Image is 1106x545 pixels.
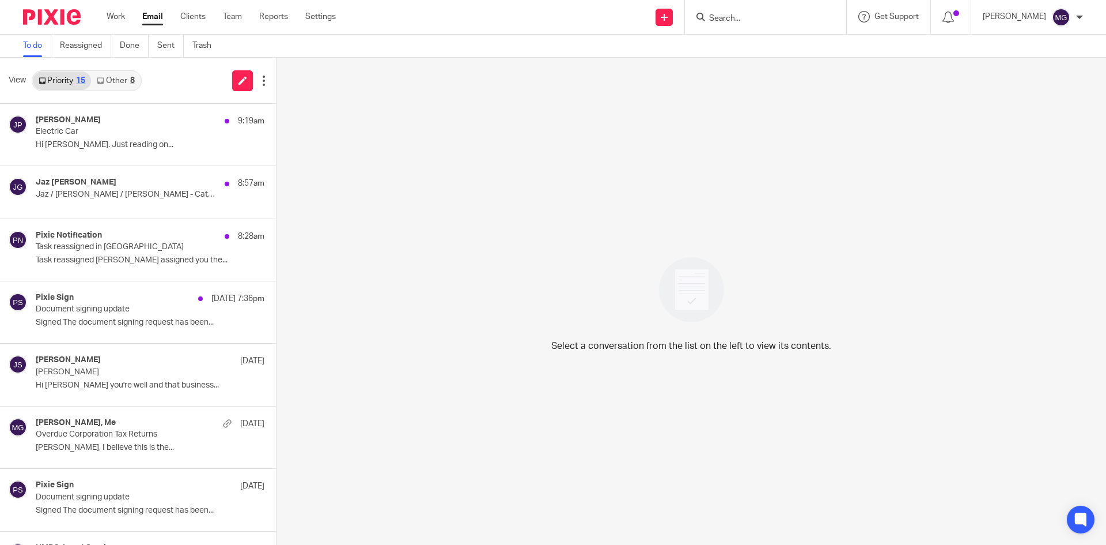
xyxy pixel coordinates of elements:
a: Email [142,11,163,22]
p: Overdue Corporation Tax Returns [36,430,219,439]
p: Hi [PERSON_NAME] you're well and that business... [36,381,264,390]
img: svg%3E [9,480,27,499]
p: Select a conversation from the list on the left to view its contents. [551,339,831,353]
p: [DATE] [240,418,264,430]
h4: [PERSON_NAME] [36,355,101,365]
a: Sent [157,35,184,57]
h4: [PERSON_NAME] [36,115,101,125]
p: 8:57am [238,178,264,189]
a: Priority15 [33,72,91,90]
span: View [9,74,26,87]
p: [PERSON_NAME] [36,367,219,377]
img: image [652,250,732,330]
p: Hi [PERSON_NAME]. Just reading on... [36,140,264,150]
h4: Pixie Sign [36,480,74,490]
img: svg%3E [9,355,27,374]
h4: Jaz [PERSON_NAME] [36,178,116,187]
p: Task reassigned in [GEOGRAPHIC_DATA] [36,242,219,252]
p: Signed The document signing request has been... [36,318,264,328]
p: Electric Car [36,127,219,137]
a: Done [120,35,149,57]
p: [DATE] 7:36pm [211,293,264,305]
a: Reports [259,11,288,22]
img: Pixie [23,9,81,25]
a: Work [107,11,125,22]
a: Trash [192,35,220,57]
h4: [PERSON_NAME], Me [36,418,116,428]
p: [PERSON_NAME], I believe this is the... [36,443,264,453]
a: Other8 [91,72,140,90]
p: Document signing update [36,493,219,502]
p: Signed The document signing request has been... [36,506,264,516]
input: Search [708,14,812,24]
img: svg%3E [1052,8,1070,27]
a: Clients [180,11,206,22]
a: To do [23,35,51,57]
p: [DATE] [240,355,264,367]
div: 15 [76,77,85,85]
img: svg%3E [9,418,27,437]
img: svg%3E [9,178,27,196]
p: 8:28am [238,231,264,242]
a: Settings [305,11,336,22]
h4: Pixie Notification [36,231,102,240]
div: 8 [130,77,135,85]
a: Reassigned [60,35,111,57]
h4: Pixie Sign [36,293,74,303]
p: 9:19am [238,115,264,127]
p: [DATE] [240,480,264,492]
a: Team [223,11,242,22]
img: svg%3E [9,115,27,134]
p: Jaz / [PERSON_NAME] / [PERSON_NAME] - Catch Up [36,190,219,200]
p: Document signing update [36,305,219,314]
img: svg%3E [9,231,27,249]
span: Get Support [874,13,919,21]
img: svg%3E [9,293,27,311]
p: Task reassigned [PERSON_NAME] assigned you the... [36,255,264,265]
p: [PERSON_NAME] [983,11,1046,22]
